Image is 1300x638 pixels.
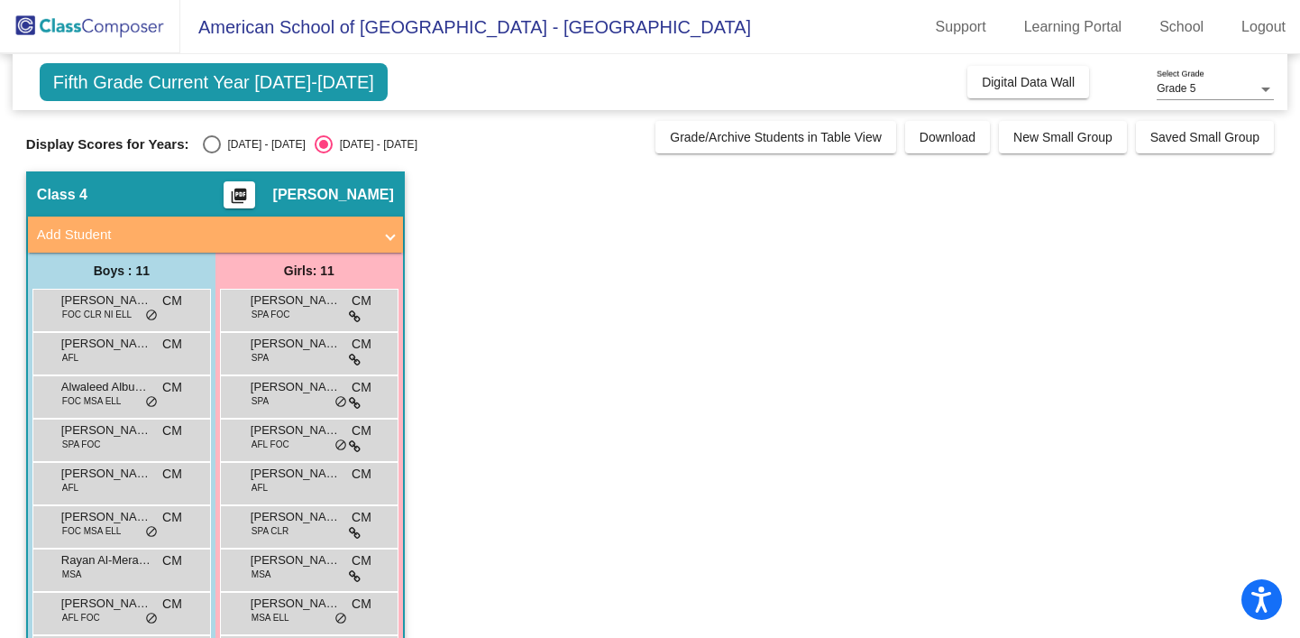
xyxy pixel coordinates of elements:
span: CM [162,421,182,440]
span: Digital Data Wall [982,75,1075,89]
span: AFL FOC [252,438,289,451]
button: Download [905,121,990,153]
span: [PERSON_NAME] [273,186,394,204]
span: MSA [62,568,82,581]
span: [PERSON_NAME] [61,465,151,483]
span: do_not_disturb_alt [334,439,347,453]
span: Download [920,130,975,144]
span: FOC MSA ELL [62,394,122,408]
span: AFL [252,481,268,495]
span: [PERSON_NAME] [PERSON_NAME] [61,595,151,613]
span: [PERSON_NAME] [251,508,341,526]
span: MSA [252,568,271,581]
span: CM [352,551,371,570]
span: do_not_disturb_alt [145,525,158,540]
span: do_not_disturb_alt [145,309,158,323]
span: [PERSON_NAME] [61,421,151,439]
span: CM [162,508,182,527]
span: CM [352,508,371,527]
mat-panel-title: Add Student [37,225,372,245]
button: Print Students Details [224,181,255,208]
span: SPA CLR [252,524,289,538]
button: Saved Small Group [1136,121,1274,153]
span: [PERSON_NAME] [61,335,151,353]
span: AFL FOC [62,611,100,624]
mat-radio-group: Select an option [203,135,417,153]
span: Alwaleed Albuainain [61,378,151,396]
span: AFL [62,351,78,365]
mat-icon: picture_as_pdf [228,187,250,212]
span: CM [162,551,182,570]
span: [PERSON_NAME] [61,291,151,310]
button: New Small Group [999,121,1127,153]
span: SPA [252,351,269,365]
a: School [1145,13,1218,42]
span: do_not_disturb_alt [145,395,158,410]
span: SPA FOC [62,438,101,451]
span: do_not_disturb_alt [334,612,347,626]
span: Grade/Archive Students in Table View [670,130,882,144]
span: CM [352,595,371,614]
span: CM [162,378,182,397]
span: MSA ELL [252,611,289,624]
span: CM [352,421,371,440]
div: Boys : 11 [28,253,215,289]
span: do_not_disturb_alt [334,395,347,410]
span: Rayan Al-Meraikhi [61,551,151,569]
span: CM [162,335,182,354]
span: CM [352,335,371,354]
div: [DATE] - [DATE] [333,136,417,153]
mat-expansion-panel-header: Add Student [28,217,403,253]
span: Class 4 [37,186,87,204]
span: FOC MSA ELL [62,524,122,538]
a: Learning Portal [1010,13,1137,42]
span: CM [352,291,371,310]
span: New Small Group [1013,130,1112,144]
span: [PERSON_NAME] [251,335,341,353]
span: CM [352,378,371,397]
span: Display Scores for Years: [26,136,189,153]
span: Fifth Grade Current Year [DATE]-[DATE] [40,63,388,101]
span: Saved Small Group [1150,130,1259,144]
span: CM [162,595,182,614]
span: AFL [62,481,78,495]
span: [PERSON_NAME] [251,551,341,569]
span: SPA [252,394,269,408]
span: SPA FOC [252,308,290,321]
span: [PERSON_NAME] [251,465,341,483]
div: Girls: 11 [215,253,403,289]
a: Logout [1227,13,1300,42]
span: [PERSON_NAME] [251,378,341,396]
button: Grade/Archive Students in Table View [655,121,896,153]
span: Grade 5 [1157,82,1195,95]
span: [PERSON_NAME] [61,508,151,526]
div: [DATE] - [DATE] [221,136,306,153]
span: do_not_disturb_alt [145,612,158,626]
span: [PERSON_NAME] [251,595,341,613]
span: [PERSON_NAME] [251,291,341,310]
a: Support [921,13,1001,42]
span: FOC CLR NI ELL [62,308,132,321]
span: [PERSON_NAME] [251,421,341,439]
span: CM [162,465,182,484]
span: American School of [GEOGRAPHIC_DATA] - [GEOGRAPHIC_DATA] [180,13,751,42]
span: CM [162,291,182,310]
span: CM [352,465,371,484]
button: Digital Data Wall [967,66,1089,98]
